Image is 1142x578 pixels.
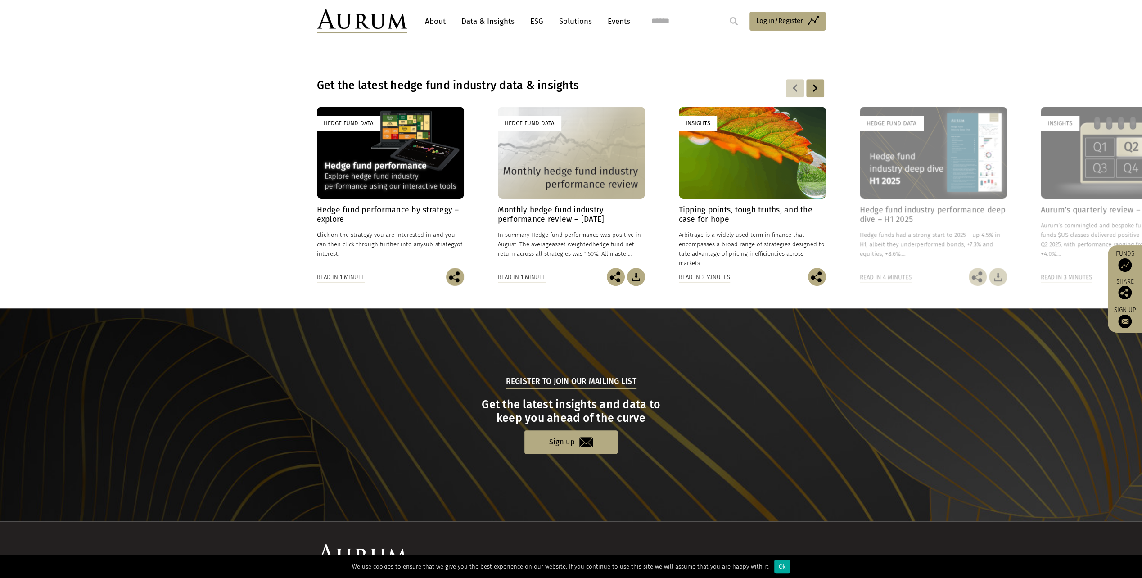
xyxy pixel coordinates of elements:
[1112,306,1137,328] a: Sign up
[555,13,596,30] a: Solutions
[679,205,826,224] h4: Tipping points, tough truths, and the case for hope
[317,230,464,258] p: Click on the strategy you are interested in and you can then click through further into any of in...
[679,272,730,282] div: Read in 3 minutes
[498,272,546,282] div: Read in 1 minute
[498,205,645,224] h4: Monthly hedge fund industry performance review – [DATE]
[1118,315,1132,328] img: Sign up to our newsletter
[774,560,790,573] div: Ok
[860,116,923,131] div: Hedge Fund Data
[420,13,450,30] a: About
[317,272,365,282] div: Read in 1 minute
[627,268,645,286] img: Download Article
[524,430,618,453] a: Sign up
[1112,250,1137,272] a: Funds
[317,205,464,224] h4: Hedge fund performance by strategy – explore
[446,268,464,286] img: Share this post
[679,230,826,268] p: Arbitrage is a widely used term in finance that encompasses a broad range of strategies designed ...
[860,230,1007,258] p: Hedge funds had a strong start to 2025 – up 4.5% in H1, albeit they underperformed bonds, +7.3% a...
[1118,258,1132,272] img: Access Funds
[526,13,548,30] a: ESG
[1118,286,1132,299] img: Share this post
[808,268,826,286] img: Share this post
[317,116,380,131] div: Hedge Fund Data
[498,230,645,258] p: In summary Hedge fund performance was positive in August. The average hedge fund net return acros...
[679,116,717,131] div: Insights
[607,268,625,286] img: Share this post
[317,544,407,568] img: Aurum Logo
[860,205,1007,224] h4: Hedge fund industry performance deep dive – H1 2025
[498,107,645,268] a: Hedge Fund Data Monthly hedge fund industry performance review – [DATE] In summary Hedge fund per...
[725,12,743,30] input: Submit
[317,9,407,33] img: Aurum
[317,79,709,92] h3: Get the latest hedge fund industry data & insights
[756,15,803,26] span: Log in/Register
[506,376,636,388] h5: Register to join our mailing list
[318,398,824,425] h3: Get the latest insights and data to keep you ahead of the curve
[1112,279,1137,299] div: Share
[423,241,457,248] span: sub-strategy
[989,268,1007,286] img: Download Article
[749,12,826,31] a: Log in/Register
[317,107,464,268] a: Hedge Fund Data Hedge fund performance by strategy – explore Click on the strategy you are intere...
[1041,272,1092,282] div: Read in 3 minutes
[457,13,519,30] a: Data & Insights
[1041,116,1079,131] div: Insights
[498,116,561,131] div: Hedge Fund Data
[860,272,912,282] div: Read in 4 minutes
[679,107,826,268] a: Insights Tipping points, tough truths, and the case for hope Arbitrage is a widely used term in f...
[969,268,987,286] img: Share this post
[552,241,592,248] span: asset-weighted
[603,13,630,30] a: Events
